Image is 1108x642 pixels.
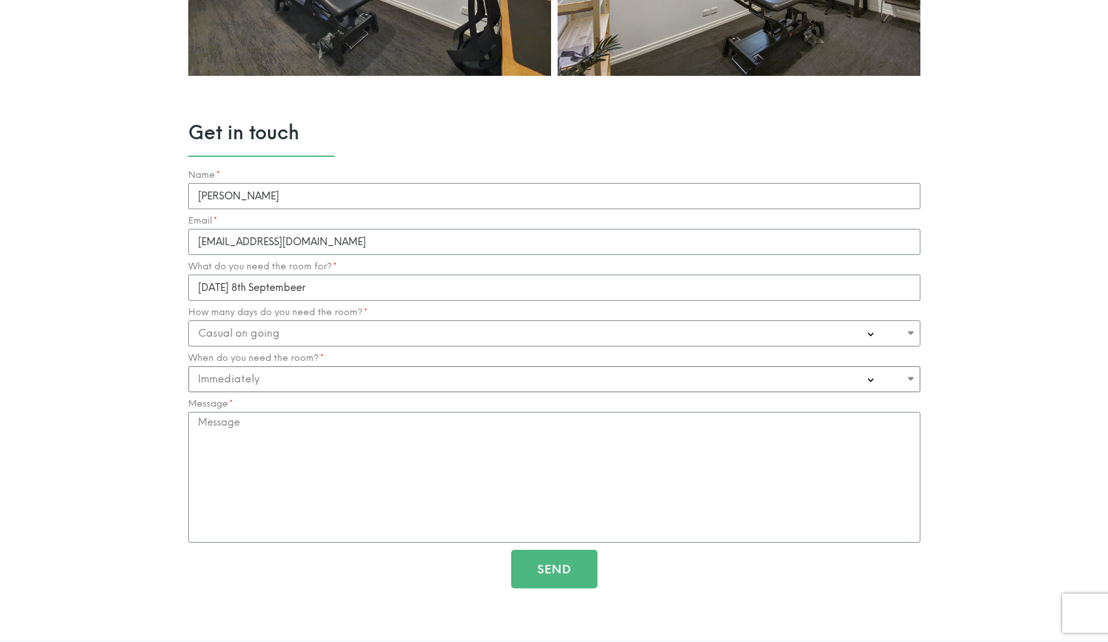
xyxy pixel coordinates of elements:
span: Send [537,564,571,575]
label: What do you need the room for? [188,262,337,272]
input: Name [188,183,920,209]
label: Message [188,399,233,409]
input: Email [188,229,920,255]
button: Send [511,550,597,588]
label: When do you need the room? [188,353,324,363]
label: Name [188,170,220,180]
span: Get in touch [188,122,920,144]
label: How many days do you need the room? [188,307,368,318]
label: Email [188,216,218,226]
